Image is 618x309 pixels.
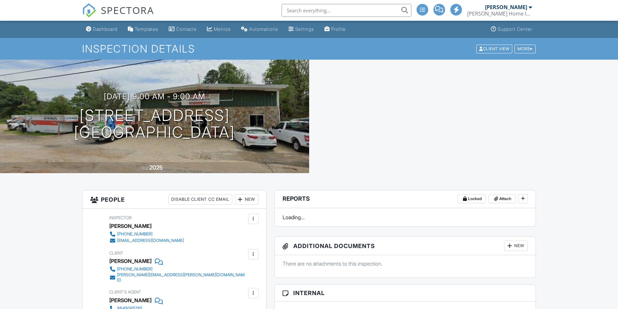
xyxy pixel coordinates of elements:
div: New [235,194,259,205]
a: [PERSON_NAME] [109,295,151,305]
span: Built [141,166,148,171]
h1: Inspection Details [82,43,536,54]
img: The Best Home Inspection Software - Spectora [82,3,96,18]
div: [PERSON_NAME] [485,4,527,10]
h3: Additional Documents [275,237,536,255]
div: Client View [476,44,512,53]
a: [PHONE_NUMBER] [109,231,184,237]
div: More [515,44,536,53]
a: Settings [286,23,317,35]
div: Automations [249,26,278,32]
div: Parr Home Inspection [467,10,532,17]
div: [PERSON_NAME] [109,221,151,231]
div: Disable Client CC Email [168,194,232,205]
div: [PHONE_NUMBER] [117,267,152,272]
a: [PHONE_NUMBER] [109,266,247,272]
div: [EMAIL_ADDRESS][DOMAIN_NAME] [117,238,184,243]
a: Templates [125,23,161,35]
a: Client View [476,46,514,51]
span: Client [109,251,123,256]
h3: People [82,190,266,209]
span: Inspector [109,215,132,220]
input: Search everything... [282,4,411,17]
div: New [504,241,528,251]
div: Profile [331,26,346,32]
a: Contacts [166,23,199,35]
div: 2025 [149,164,163,171]
div: [PERSON_NAME][EMAIL_ADDRESS][PERSON_NAME][DOMAIN_NAME] [117,272,247,283]
a: Dashboard [83,23,120,35]
div: [PERSON_NAME] [109,256,151,266]
a: SPECTORA [82,9,154,22]
a: [EMAIL_ADDRESS][DOMAIN_NAME] [109,237,184,244]
span: Client's Agent [109,290,141,294]
div: Support Center [498,26,532,32]
a: Support Center [488,23,535,35]
div: Templates [135,26,158,32]
div: [PHONE_NUMBER] [117,232,152,237]
h3: Internal [275,285,536,302]
a: Automations (Advanced) [238,23,281,35]
a: Metrics [204,23,233,35]
h3: [DATE] 9:00 am - 9:00 am [104,92,205,101]
div: Settings [295,26,314,32]
span: SPECTORA [101,3,154,17]
p: There are no attachments to this inspection. [283,260,528,267]
a: [PERSON_NAME][EMAIL_ADDRESS][PERSON_NAME][DOMAIN_NAME] [109,272,247,283]
h1: [STREET_ADDRESS] [GEOGRAPHIC_DATA] [74,107,235,141]
div: Dashboard [93,26,117,32]
div: Contacts [176,26,197,32]
a: Company Profile [322,23,348,35]
div: Metrics [214,26,231,32]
